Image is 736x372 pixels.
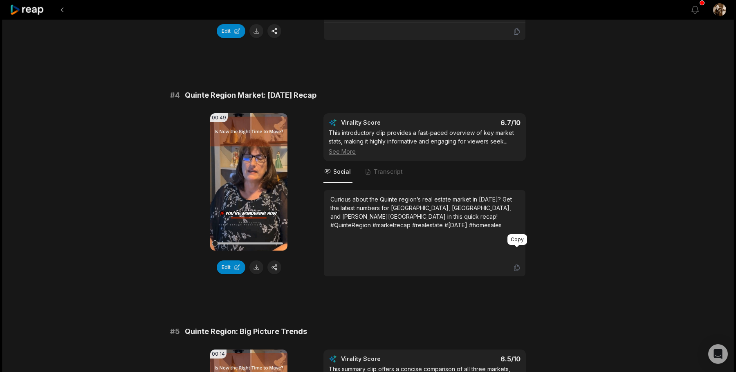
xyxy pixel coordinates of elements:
span: # 4 [170,90,180,101]
div: Curious about the Quinte region’s real estate market in [DATE]? Get the latest numbers for [GEOGR... [330,195,519,229]
span: # 5 [170,326,180,337]
span: Quinte Region Market: [DATE] Recap [185,90,316,101]
nav: Tabs [323,161,526,183]
div: Open Intercom Messenger [708,344,728,364]
span: Social [333,168,351,176]
video: Your browser does not support mp4 format. [210,113,287,251]
span: Quinte Region: Big Picture Trends [185,326,307,337]
div: Virality Score [341,355,429,363]
div: Virality Score [341,119,429,127]
div: See More [329,147,521,156]
div: This introductory clip provides a fast-paced overview of key market stats, making it highly infor... [329,128,521,156]
div: 6.7 /10 [433,119,521,127]
button: Edit [217,24,245,38]
div: Copy [507,234,527,245]
div: 6.5 /10 [433,355,521,363]
button: Edit [217,260,245,274]
span: Transcript [374,168,403,176]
